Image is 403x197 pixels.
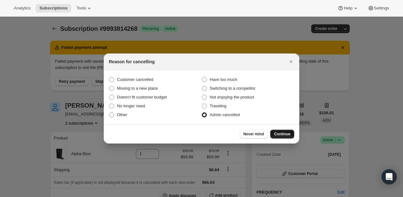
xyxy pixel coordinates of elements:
[39,6,67,11] span: Subscriptions
[243,132,264,137] span: Never mind
[14,6,31,11] span: Analytics
[210,77,237,82] span: Have too much
[382,169,397,184] div: Open Intercom Messenger
[73,4,96,13] button: Tools
[210,95,254,99] span: Not enjoying the product
[117,95,167,99] span: Doesn't fit customer budget
[240,130,268,138] button: Never mind
[76,6,86,11] span: Tools
[117,112,127,117] span: Other
[36,4,71,13] button: Subscriptions
[287,57,295,66] button: Close
[270,130,294,138] button: Continue
[10,4,34,13] button: Analytics
[364,4,393,13] button: Settings
[210,86,255,91] span: Switching to a competitor
[117,86,158,91] span: Moving to a new place
[109,59,155,65] h2: Reason for cancelling
[210,104,226,108] span: Traveling
[344,6,352,11] span: Help
[274,132,290,137] span: Continue
[374,6,389,11] span: Settings
[334,4,362,13] button: Help
[210,112,240,117] span: Admin cancelled
[117,77,153,82] span: Customer cancelled
[117,104,145,108] span: No longer need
